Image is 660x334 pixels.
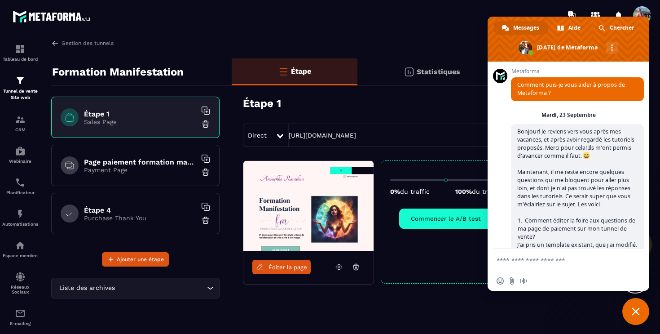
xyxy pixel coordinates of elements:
p: Sales Page [84,118,196,125]
img: formation [15,44,26,54]
img: image [243,161,374,251]
h3: Étape 1 [243,97,281,110]
p: CRM [2,127,38,132]
img: email [15,308,26,319]
a: formationformationTableau de bord [2,37,38,68]
span: Direct [248,132,267,139]
p: Purchase Thank You [84,214,196,222]
a: formationformationTunnel de vente Site web [2,68,38,107]
p: Réseaux Sociaux [2,285,38,294]
a: social-networksocial-networkRéseaux Sociaux [2,265,38,301]
span: Comment éditer la foire aux questions de ma page de paiement sur mon tunnel de vente? [518,217,637,241]
span: Comment puis-je vous aider à propos de Metaforma ? [517,81,625,97]
a: Gestion des tunnels [51,39,114,47]
p: 0% [390,188,430,195]
span: Metaforma [511,68,644,75]
p: Espace membre [2,253,38,258]
span: Liste des archives [57,283,117,293]
span: Éditer la page [268,264,307,271]
span: Message audio [520,277,527,285]
img: trash [201,120,210,129]
textarea: Entrez votre message... [497,256,620,264]
p: E-mailing [2,321,38,326]
p: Webinaire [2,159,38,164]
a: schedulerschedulerPlanificateur [2,170,38,202]
h6: Étape 4 [84,206,196,214]
img: automations [15,240,26,251]
img: automations [15,209,26,219]
input: Search for option [117,283,205,293]
a: automationsautomationsAutomatisations [2,202,38,233]
a: emailemailE-mailing [2,301,38,333]
p: Statistiques [417,67,460,76]
p: 100% [455,188,502,195]
a: [URL][DOMAIN_NAME] [289,132,356,139]
img: stats.20deebd0.svg [404,67,414,77]
a: formationformationCRM [2,107,38,139]
div: Aide [549,21,590,35]
img: scheduler [15,177,26,188]
h6: Page paiement formation manifestation [84,158,196,166]
p: Étape [291,67,311,76]
span: Envoyer un fichier [508,277,515,285]
img: social-network [15,272,26,282]
div: Autres canaux [606,42,618,54]
span: Aide [568,21,581,35]
img: automations [15,146,26,156]
div: Fermer le chat [622,298,649,325]
span: Insérer un emoji [497,277,504,285]
p: Planificateur [2,190,38,195]
div: Messages [494,21,548,35]
a: Éditer la page [252,260,311,274]
p: Payment Page [84,166,196,174]
span: du traffic [400,188,430,195]
p: Automatisations [2,222,38,227]
img: formation [15,75,26,86]
span: du traffic [472,188,502,195]
p: Formation Manifestation [52,63,184,81]
h6: Étape 1 [84,110,196,118]
span: Chercher [610,21,634,35]
button: Ajouter une étape [102,252,169,267]
img: logo [13,8,93,25]
span: Ajouter une étape [117,255,164,264]
div: Search for option [51,278,220,298]
div: Mardi, 23 Septembre [541,112,596,118]
div: Chercher [590,21,643,35]
img: arrow [51,39,59,47]
a: automationsautomationsWebinaire [2,139,38,170]
img: formation [15,114,26,125]
p: Tableau de bord [2,57,38,62]
img: trash [201,216,210,225]
img: bars-o.4a397970.svg [278,66,289,77]
button: Commencer le A/B test [399,209,493,229]
span: Messages [513,21,539,35]
a: automationsautomationsEspace membre [2,233,38,265]
p: Tunnel de vente Site web [2,88,38,101]
img: trash [201,168,210,177]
